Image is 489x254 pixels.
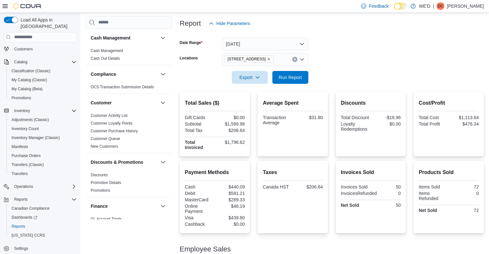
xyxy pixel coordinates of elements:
[159,158,167,166] button: Discounts & Promotions
[341,115,369,120] div: Total Discount
[12,77,47,83] span: My Catalog (Classic)
[91,48,123,53] span: Cash Management
[437,2,444,10] div: David Chu
[185,121,213,127] div: Subtotal
[372,121,401,127] div: $0.00
[9,116,51,124] a: Adjustments (Classic)
[9,67,77,75] span: Classification (Classic)
[185,191,213,196] div: Debit
[91,159,143,165] h3: Discounts & Promotions
[1,44,79,54] button: Customers
[9,134,62,142] a: Inventory Manager (Classic)
[9,76,77,84] span: My Catalog (Classic)
[225,56,274,63] span: 2400 Dundas St W
[91,180,121,185] span: Promotion Details
[419,184,447,189] div: Items Sold
[9,205,52,212] a: Canadian Compliance
[12,45,35,53] a: Customers
[9,232,48,239] a: [US_STATE] CCRS
[369,3,388,9] span: Feedback
[6,66,79,75] button: Classification (Classic)
[12,183,36,190] button: Operations
[6,231,79,240] button: [US_STATE] CCRS
[14,47,33,52] span: Customers
[86,112,172,153] div: Customer
[12,135,60,140] span: Inventory Manager (Classic)
[450,208,479,213] div: 72
[14,108,30,113] span: Inventory
[6,160,79,169] button: Transfers (Classic)
[91,100,112,106] h3: Customer
[9,125,77,133] span: Inventory Count
[91,85,154,89] a: OCS Transaction Submission Details
[294,184,323,189] div: $206.64
[185,128,213,133] div: Total Tax
[236,71,264,84] span: Export
[91,203,158,209] button: Finance
[216,222,245,227] div: $0.00
[91,71,158,77] button: Compliance
[216,128,245,133] div: $206.64
[12,162,44,167] span: Transfers (Classic)
[216,184,245,189] div: $440.09
[12,171,28,176] span: Transfers
[185,99,245,107] h2: Total Sales ($)
[372,115,401,120] div: -$18.96
[12,206,50,211] span: Canadian Compliance
[91,180,121,185] a: Promotion Details
[438,2,443,10] span: DC
[12,183,77,190] span: Operations
[91,56,120,61] a: Cash Out Details
[1,182,79,191] button: Operations
[9,161,46,169] a: Transfers (Classic)
[450,184,479,189] div: 72
[91,121,132,126] span: Customer Loyalty Points
[12,68,50,74] span: Classification (Classic)
[6,142,79,151] button: Manifests
[86,47,172,65] div: Cash Management
[263,169,323,176] h2: Taxes
[12,224,25,229] span: Reports
[341,99,401,107] h2: Discounts
[12,153,41,158] span: Purchase Orders
[6,133,79,142] button: Inventory Manager (Classic)
[14,197,28,202] span: Reports
[12,196,30,203] button: Reports
[91,172,108,178] span: Discounts
[6,169,79,178] button: Transfers
[372,184,401,189] div: 50
[294,115,323,120] div: $31.80
[91,136,120,141] span: Customer Queue
[419,2,430,10] p: WE'D
[91,128,138,134] span: Customer Purchase History
[9,223,28,230] a: Reports
[433,2,434,10] p: |
[419,121,447,127] div: Total Profit
[419,115,447,120] div: Total Cost
[91,159,158,165] button: Discounts & Promotions
[9,143,31,151] a: Manifests
[9,170,77,178] span: Transfers
[91,188,110,193] a: Promotions
[180,56,198,61] label: Locations
[86,215,172,233] div: Finance
[185,184,213,189] div: Cash
[91,144,118,149] a: New Customers
[341,121,369,132] div: Loyalty Redemptions
[12,233,45,238] span: [US_STATE] CCRS
[12,107,77,115] span: Inventory
[13,3,42,9] img: Cova
[341,203,359,208] strong: Net Sold
[91,71,116,77] h3: Compliance
[341,169,401,176] h2: Invoices Sold
[9,94,77,102] span: Promotions
[6,213,79,222] a: Dashboards
[9,76,50,84] a: My Catalog (Classic)
[9,214,77,221] span: Dashboards
[159,99,167,107] button: Customer
[91,35,158,41] button: Cash Management
[185,169,245,176] h2: Payment Methods
[180,20,201,27] h3: Report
